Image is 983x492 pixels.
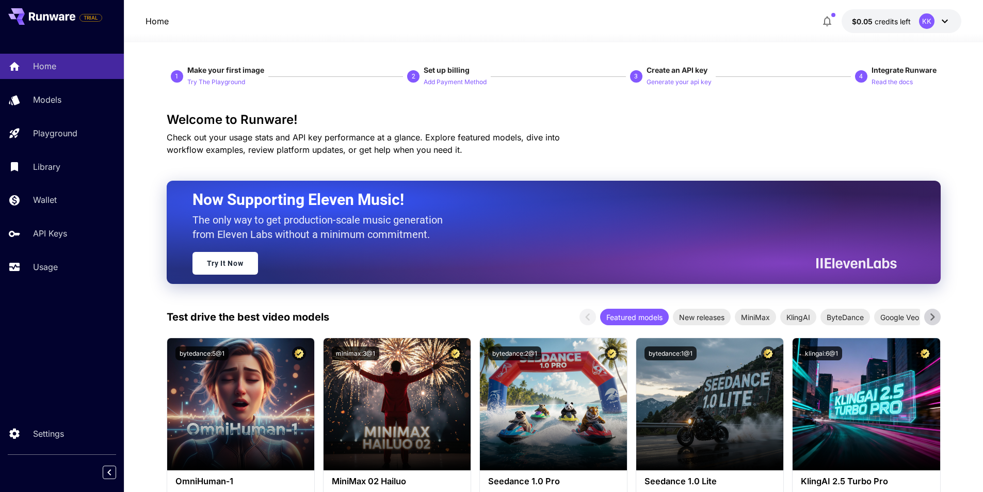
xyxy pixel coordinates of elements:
img: alt [167,338,314,470]
img: alt [636,338,783,470]
p: Read the docs [872,77,913,87]
span: TRIAL [80,14,102,22]
span: Google Veo [874,312,925,323]
p: Library [33,161,60,173]
p: Generate your api key [647,77,712,87]
span: New releases [673,312,731,323]
p: Try The Playground [187,77,245,87]
a: Home [146,15,169,27]
p: Test drive the best video models [167,309,329,325]
img: alt [793,338,940,470]
span: Set up billing [424,66,470,74]
button: Certified Model – Vetted for best performance and includes a commercial license. [605,346,619,360]
p: The only way to get production-scale music generation from Eleven Labs without a minimum commitment. [192,213,450,242]
p: API Keys [33,227,67,240]
span: Check out your usage stats and API key performance at a glance. Explore featured models, dive int... [167,132,560,155]
h3: Welcome to Runware! [167,113,941,127]
h3: KlingAI 2.5 Turbo Pro [801,477,931,486]
span: $0.05 [852,17,875,26]
span: KlingAI [780,312,816,323]
img: alt [324,338,471,470]
button: Certified Model – Vetted for best performance and includes a commercial license. [761,346,775,360]
button: $0.05KK [842,9,961,33]
nav: breadcrumb [146,15,169,27]
p: Wallet [33,194,57,206]
button: Collapse sidebar [103,466,116,479]
p: Add Payment Method [424,77,487,87]
h3: OmniHuman‑1 [175,477,306,486]
button: bytedance:1@1 [644,346,697,360]
h2: Now Supporting Eleven Music! [192,190,889,210]
h3: Seedance 1.0 Pro [488,477,619,486]
button: Certified Model – Vetted for best performance and includes a commercial license. [292,346,306,360]
span: ByteDance [820,312,870,323]
button: bytedance:2@1 [488,346,541,360]
img: alt [480,338,627,470]
span: Make your first image [187,66,264,74]
span: MiniMax [735,312,776,323]
p: Home [33,60,56,72]
span: credits left [875,17,911,26]
button: Add Payment Method [424,75,487,88]
button: Read the docs [872,75,913,88]
div: New releases [673,309,731,325]
span: Add your payment card to enable full platform functionality. [79,11,102,24]
button: Generate your api key [647,75,712,88]
p: Playground [33,127,77,139]
div: Google Veo [874,309,925,325]
div: MiniMax [735,309,776,325]
p: Usage [33,261,58,273]
button: minimax:3@1 [332,346,379,360]
div: Collapse sidebar [110,463,124,482]
a: Try It Now [192,252,258,275]
span: Integrate Runware [872,66,937,74]
h3: Seedance 1.0 Lite [644,477,775,486]
div: KK [919,13,934,29]
p: Models [33,93,61,106]
span: Create an API key [647,66,707,74]
button: Try The Playground [187,75,245,88]
p: 1 [175,72,179,81]
button: bytedance:5@1 [175,346,229,360]
button: klingai:6@1 [801,346,842,360]
div: Featured models [600,309,669,325]
button: Certified Model – Vetted for best performance and includes a commercial license. [918,346,932,360]
p: 3 [634,72,638,81]
span: Featured models [600,312,669,323]
div: ByteDance [820,309,870,325]
p: Settings [33,427,64,440]
button: Certified Model – Vetted for best performance and includes a commercial license. [448,346,462,360]
p: 4 [859,72,863,81]
div: KlingAI [780,309,816,325]
div: $0.05 [852,16,911,27]
h3: MiniMax 02 Hailuo [332,477,462,486]
p: 2 [412,72,415,81]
